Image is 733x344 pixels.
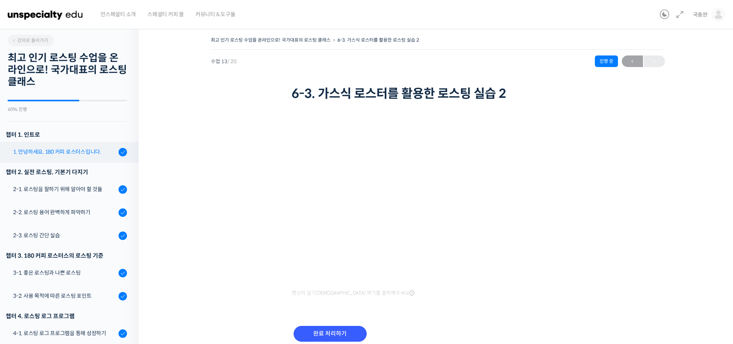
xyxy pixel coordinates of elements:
[13,329,116,337] div: 4-1. 로스팅 로그 프로그램을 통해 성장하기
[70,256,80,262] span: 대화
[693,11,708,18] span: 국충완
[6,311,127,321] div: 챕터 4. 로스팅 로그 프로그램
[8,35,54,46] a: 강의로 돌아가기
[211,37,331,43] a: 최고 인기 로스팅 수업을 온라인으로! 국가대표의 로스팅 클래스
[6,250,127,261] div: 챕터 3. 180 커피 로스터스의 로스팅 기준
[13,208,116,216] div: 2-2. 로스팅 용어 완벽하게 파악하기
[99,244,148,263] a: 설정
[622,55,643,67] a: ←이전
[292,86,584,101] h1: 6-3. 가스식 로스터를 활용한 로스팅 실습 2
[24,256,29,262] span: 홈
[622,56,643,67] span: ←
[2,244,51,263] a: 홈
[292,290,414,296] span: 영상이 끊기[DEMOGRAPHIC_DATA] 여기를 클릭해주세요
[595,55,618,67] div: 진행 중
[294,326,367,342] input: 완료 처리하기
[8,52,127,88] h2: 최고 인기 로스팅 수업을 온라인으로! 국가대표의 로스팅 클래스
[337,37,419,43] a: 6-3. 가스식 로스터를 활용한 로스팅 실습 2
[12,37,48,43] span: 강의로 돌아가기
[227,58,237,65] span: / 20
[211,59,237,64] span: 수업 13
[13,231,116,240] div: 2-3. 로스팅 간단 실습
[8,107,127,112] div: 60% 진행
[6,167,127,177] div: 챕터 2. 실전 로스팅, 기본기 다지기
[13,292,116,300] div: 3-2. 사용 목적에 따른 로스팅 포인트
[13,268,116,277] div: 3-1. 좋은 로스팅과 나쁜 로스팅
[13,148,116,156] div: 1. 안녕하세요, 180 커피 로스터스입니다.
[13,185,116,193] div: 2-1. 로스팅을 잘하기 위해 알아야 할 것들
[119,256,128,262] span: 설정
[51,244,99,263] a: 대화
[6,129,127,140] h3: 챕터 1. 인트로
